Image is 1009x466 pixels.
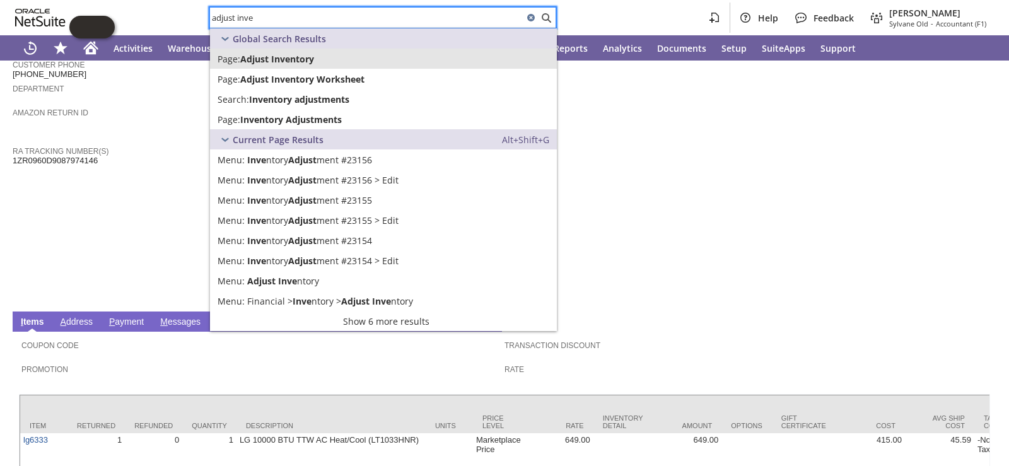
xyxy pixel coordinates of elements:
a: Coupon Code [21,341,79,350]
span: Inve [372,295,391,307]
span: ntory [266,174,288,186]
div: Options [731,422,762,429]
span: Menu: [218,174,245,186]
span: Adjust [288,235,317,247]
a: Items [18,317,47,329]
a: Inventory Adjustment #23155 [210,190,557,210]
span: Inventory adjustments [249,93,349,105]
div: Inventory Detail [603,414,643,429]
a: Page:Adjust Inventory [210,49,557,69]
a: SuiteApps [754,35,813,61]
span: ment #23155 > Edit [317,214,399,226]
span: Adjust [247,275,276,287]
span: Documents [657,42,706,54]
span: ment #23156 [317,154,372,166]
span: Inve [247,174,266,186]
span: Page: [218,53,240,65]
span: [PERSON_NAME] [889,7,986,19]
a: Messages [157,317,204,329]
a: Home [76,35,106,61]
span: ntory [266,214,288,226]
span: Page: [218,73,240,85]
a: Amazon Return ID [13,108,88,117]
span: ment #23155 [317,194,372,206]
span: Menu: [218,154,245,166]
a: Activities [106,35,160,61]
span: - [931,19,933,28]
a: Recent Records [15,35,45,61]
span: Adjust [288,214,317,226]
a: Rate [504,365,524,374]
span: ntory [266,255,288,267]
span: ment #23154 [317,235,372,247]
span: Support [820,42,856,54]
a: Customer Phone [13,61,85,69]
a: Promotion [21,365,68,374]
svg: Recent Records [23,40,38,55]
div: Refunded [134,422,173,429]
span: Alt+Shift+G [502,134,549,146]
div: Description [246,422,416,429]
div: Units [435,422,464,429]
span: Search: [218,93,249,105]
div: Shortcuts [45,35,76,61]
span: Adjust [288,154,317,166]
a: Documents [650,35,714,61]
span: Menu: [218,255,245,267]
span: Adjust Inventory [240,53,314,65]
span: Current Page Results [233,134,324,146]
div: Avg Ship Cost [914,414,965,429]
span: Inve [293,295,312,307]
span: Adjust [288,255,317,267]
span: Sylvane Old [889,19,928,28]
span: Inve [247,255,266,267]
span: Inve [278,275,297,287]
span: Warehouse [168,42,216,54]
span: ntory [266,154,288,166]
span: Oracle Guided Learning Widget. To move around, please hold and drag [92,16,115,38]
span: Setup [721,42,747,54]
div: Rate [534,422,584,429]
span: Financial > [247,295,293,307]
a: Edit [210,210,557,230]
span: ntory > [312,295,341,307]
div: Cost [845,422,895,429]
a: Reports [546,35,595,61]
a: Transaction Discount [504,341,600,350]
span: Accountant (F1) [936,19,986,28]
span: SuiteApps [762,42,805,54]
span: Adjust [341,295,370,307]
a: Inventory Adjustment #23156 [210,149,557,170]
div: Amount [662,422,712,429]
a: Edit [210,250,557,271]
div: Item [30,422,58,429]
span: Inve [247,154,266,166]
a: Support [813,35,863,61]
span: Menu: [218,235,245,247]
iframe: Click here to launch Oracle Guided Learning Help Panel [69,16,115,38]
span: ntory [297,275,319,287]
div: Quantity [192,422,227,429]
svg: logo [15,9,66,26]
span: A [61,317,66,327]
span: Activities [114,42,153,54]
span: I [21,317,23,327]
a: Warehouse [160,35,224,61]
svg: Home [83,40,98,55]
a: lg6333 [23,435,48,445]
span: ment #23156 > Edit [317,174,399,186]
a: Adjust Inventory [210,291,557,311]
a: Show 6 more results [210,311,557,331]
span: Menu: [218,275,245,287]
span: Inve [247,194,266,206]
a: Address [57,317,96,329]
span: [PHONE_NUMBER] [13,69,86,79]
a: Payment [106,317,147,329]
span: Reports [554,42,588,54]
a: RA Tracking Number(s) [13,147,108,156]
div: Returned [77,422,115,429]
input: Search [210,10,523,25]
div: Price Level [482,414,515,429]
span: ntory [391,295,413,307]
span: ntory [266,235,288,247]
